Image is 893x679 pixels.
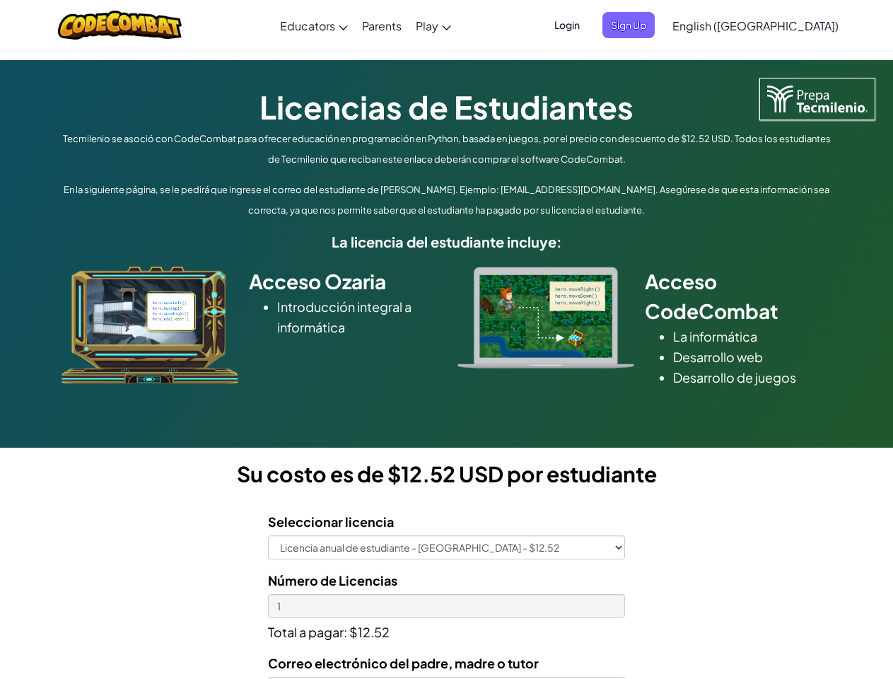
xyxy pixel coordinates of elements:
[602,12,655,38] button: Sign Up
[268,618,625,642] p: Total a pagar: $12.52
[645,267,832,326] h2: Acceso CodeCombat
[280,18,335,33] span: Educators
[62,267,238,384] img: ozaria_acodus.png
[416,18,438,33] span: Play
[268,511,394,532] label: Seleccionar licencia
[672,18,839,33] span: English ([GEOGRAPHIC_DATA])
[673,367,832,388] li: Desarrollo de juegos
[268,653,539,673] label: Correo electrónico del padre, madre o tutor
[665,6,846,45] a: English ([GEOGRAPHIC_DATA])
[673,347,832,367] li: Desarrollo web
[273,6,355,45] a: Educators
[249,267,436,296] h2: Acceso Ozaria
[277,296,436,337] li: Introducción integral a informática
[457,267,634,368] img: type_real_code.png
[58,180,836,221] p: En la siguiente página, se le pedirá que ingrese el correo del estudiante de [PERSON_NAME]. Ejemp...
[58,129,836,170] p: Tecmilenio se asoció con CodeCombat para ofrecer educación en programación en Python, basada en j...
[58,85,836,129] h1: Licencias de Estudiantes
[546,12,588,38] button: Login
[268,570,397,591] label: Número de Licencias
[759,78,875,120] img: Tecmilenio logo
[58,231,836,253] h5: La licencia del estudiante incluye:
[355,6,409,45] a: Parents
[58,11,182,40] img: CodeCombat logo
[673,326,832,347] li: La informática
[409,6,458,45] a: Play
